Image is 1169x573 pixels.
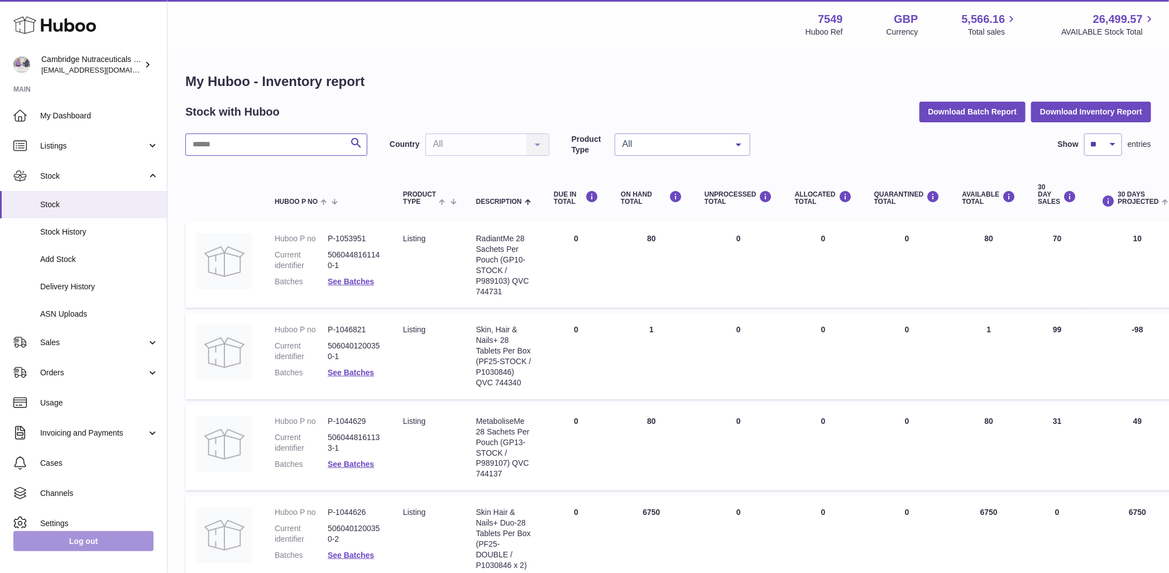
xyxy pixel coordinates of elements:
span: Stock [40,199,159,210]
span: Channels [40,488,159,499]
td: 1 [610,313,693,399]
strong: 7549 [818,12,843,27]
strong: GBP [894,12,918,27]
span: 26,499.57 [1093,12,1143,27]
button: Download Inventory Report [1031,102,1151,122]
span: Invoicing and Payments [40,428,147,438]
div: Skin, Hair & Nails+ 28 Tablets Per Box (PF25-STOCK / P1030846) QVC 744340 [476,324,531,388]
div: ON HAND Total [621,190,682,206]
span: Listings [40,141,147,151]
td: 0 [784,405,863,490]
dt: Batches [275,459,328,470]
div: Currency [887,27,918,37]
div: AVAILABLE Total [962,190,1016,206]
span: Orders [40,367,147,378]
span: Description [476,198,522,206]
td: 0 [784,313,863,399]
div: UNPROCESSED Total [705,190,773,206]
span: Delivery History [40,281,159,292]
span: Total sales [968,27,1018,37]
td: 0 [693,313,784,399]
td: 0 [784,222,863,308]
dt: Huboo P no [275,324,328,335]
span: Add Stock [40,254,159,265]
a: Log out [13,531,154,551]
a: 26,499.57 AVAILABLE Stock Total [1061,12,1156,37]
img: qvc@camnutra.com [13,56,30,73]
span: Settings [40,518,159,529]
div: Cambridge Nutraceuticals Ltd [41,54,142,75]
dd: 5060448161133-1 [328,432,381,453]
td: 0 [543,222,610,308]
span: listing [403,417,425,426]
div: 30 DAY SALES [1038,184,1076,206]
dd: P-1053951 [328,233,381,244]
span: listing [403,325,425,334]
div: RadiantMe 28 Sachets Per Pouch (GP10-STOCK / P989103) QVC 744731 [476,233,531,297]
span: 0 [905,417,909,426]
td: 80 [951,222,1027,308]
td: 0 [543,405,610,490]
td: 80 [610,405,693,490]
div: QUARANTINED Total [874,190,940,206]
div: DUE IN TOTAL [554,190,598,206]
div: Huboo Ref [806,27,843,37]
dt: Current identifier [275,523,328,545]
h2: Stock with Huboo [185,104,280,120]
td: 80 [610,222,693,308]
a: See Batches [328,368,374,377]
dt: Current identifier [275,432,328,453]
span: Huboo P no [275,198,318,206]
span: 5,566.16 [962,12,1005,27]
span: [EMAIL_ADDRESS][DOMAIN_NAME] [41,65,164,74]
span: 30 DAYS PROJECTED [1118,191,1158,206]
span: 0 [905,325,909,334]
span: Cases [40,458,159,469]
span: My Dashboard [40,111,159,121]
dd: P-1044629 [328,416,381,427]
dt: Huboo P no [275,416,328,427]
dd: 5060401200350-2 [328,523,381,545]
button: Download Batch Report [919,102,1026,122]
label: Show [1058,139,1079,150]
span: entries [1128,139,1151,150]
td: 0 [693,405,784,490]
span: ASN Uploads [40,309,159,319]
dd: 5060448161140-1 [328,250,381,271]
td: 80 [951,405,1027,490]
a: 5,566.16 Total sales [962,12,1018,37]
a: See Batches [328,460,374,469]
dd: P-1044626 [328,507,381,518]
span: Sales [40,337,147,348]
dt: Batches [275,276,328,287]
div: MetaboliseMe 28 Sachets Per Pouch (GP13-STOCK / P989107) QVC 744137 [476,416,531,479]
h1: My Huboo - Inventory report [185,73,1151,90]
td: 31 [1027,405,1087,490]
span: Usage [40,398,159,408]
img: product image [197,416,252,472]
td: 1 [951,313,1027,399]
td: 70 [1027,222,1087,308]
a: See Batches [328,551,374,560]
dt: Current identifier [275,341,328,362]
td: 0 [543,313,610,399]
img: product image [197,324,252,380]
dd: P-1046821 [328,324,381,335]
span: Stock [40,171,147,182]
dt: Current identifier [275,250,328,271]
label: Product Type [572,134,609,155]
label: Country [390,139,420,150]
dt: Huboo P no [275,507,328,518]
img: product image [197,507,252,563]
td: 0 [693,222,784,308]
span: listing [403,234,425,243]
span: 0 [905,234,909,243]
dt: Huboo P no [275,233,328,244]
div: ALLOCATED Total [795,190,852,206]
img: product image [197,233,252,289]
dd: 5060401200350-1 [328,341,381,362]
dt: Batches [275,550,328,561]
span: listing [403,508,425,517]
a: See Batches [328,277,374,286]
span: AVAILABLE Stock Total [1061,27,1156,37]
